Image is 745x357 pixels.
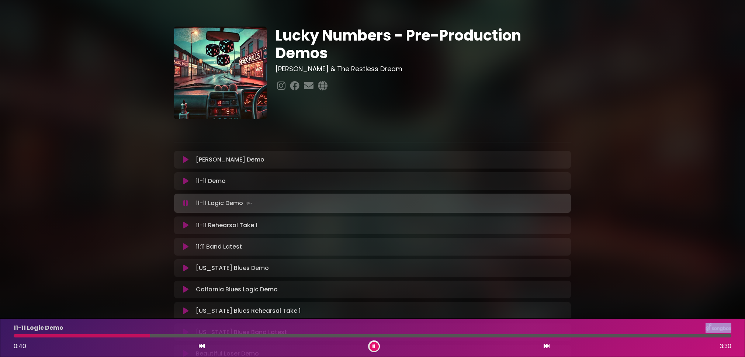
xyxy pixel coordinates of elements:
[243,198,253,208] img: waveform4.gif
[174,27,267,119] img: VFerzh8ySi7zWaZ4JPtg
[196,221,257,230] p: 11-11 Rehearsal Take 1
[196,306,301,315] p: [US_STATE] Blues Rehearsal Take 1
[196,242,242,251] p: 11:11 Band Latest
[14,342,26,350] span: 0:40
[276,27,571,62] h1: Lucky Numbers - Pre-Production Demos
[196,264,269,273] p: [US_STATE] Blues Demo
[720,342,731,351] span: 3:30
[14,323,63,332] p: 11-11 Logic Demo
[196,285,278,294] p: Calfornia Blues Logic Demo
[196,177,226,186] p: 11-11 Demo
[706,323,731,333] img: songbox-logo-white.png
[196,198,253,208] p: 11-11 Logic Demo
[196,155,264,164] p: [PERSON_NAME] Demo
[276,65,571,73] h3: [PERSON_NAME] & The Restless Dream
